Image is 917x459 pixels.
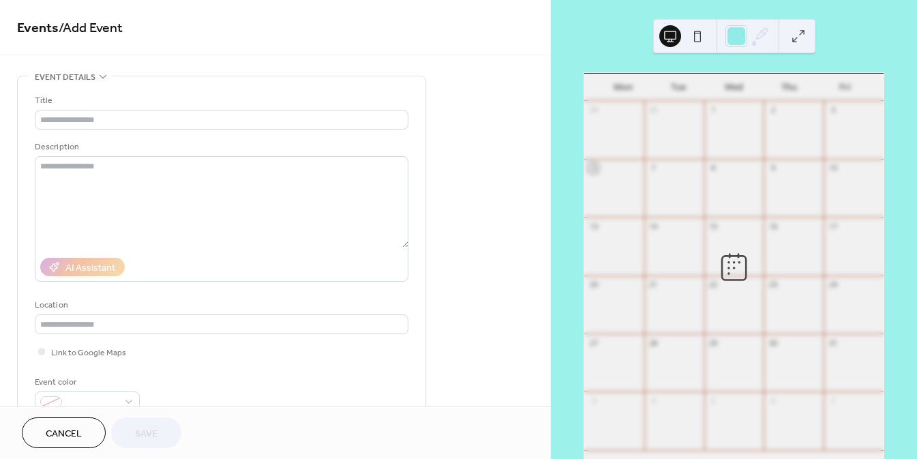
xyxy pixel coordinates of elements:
[828,338,838,348] div: 31
[708,396,719,406] div: 5
[22,417,106,448] button: Cancel
[59,15,123,42] span: / Add Event
[768,105,778,115] div: 2
[650,74,706,101] div: Tue
[708,338,719,348] div: 29
[17,15,59,42] a: Events
[828,221,838,231] div: 17
[708,163,719,173] div: 8
[817,74,873,101] div: Fri
[828,396,838,406] div: 7
[648,396,659,406] div: 4
[648,163,659,173] div: 7
[588,163,599,173] div: 6
[46,427,82,441] span: Cancel
[768,280,778,290] div: 23
[648,105,659,115] div: 30
[708,221,719,231] div: 15
[706,74,762,101] div: Wed
[768,338,778,348] div: 30
[828,163,838,173] div: 10
[708,105,719,115] div: 1
[35,375,137,389] div: Event color
[648,280,659,290] div: 21
[588,280,599,290] div: 20
[768,163,778,173] div: 9
[588,396,599,406] div: 3
[762,74,817,101] div: Thu
[35,298,406,312] div: Location
[828,105,838,115] div: 3
[648,338,659,348] div: 28
[588,105,599,115] div: 29
[768,221,778,231] div: 16
[51,346,126,360] span: Link to Google Maps
[35,70,95,85] span: Event details
[648,221,659,231] div: 14
[828,280,838,290] div: 24
[595,74,650,101] div: Mon
[35,140,406,154] div: Description
[588,221,599,231] div: 13
[708,280,719,290] div: 22
[588,338,599,348] div: 27
[35,93,406,108] div: Title
[768,396,778,406] div: 6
